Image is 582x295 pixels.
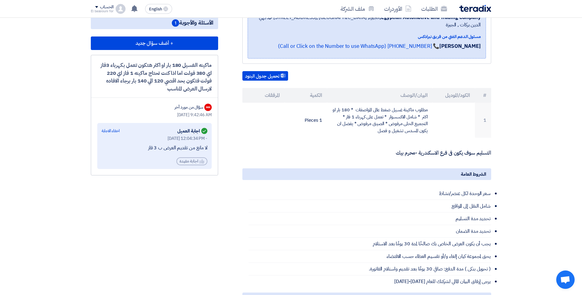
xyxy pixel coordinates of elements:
[433,88,475,103] th: الكود/الموديل
[242,88,285,103] th: المرفقات
[102,145,207,151] div: لا مانع من تقديم العرض ب 3 فاز
[172,19,179,27] span: 1
[327,88,433,103] th: البيان/الوصف
[175,104,203,110] div: سؤال من مورد آخر
[249,263,491,275] li: ( تحويل بنكى ) مدة الدفع: صافي 30 يومًا بعد تقديم واستلام الفاتورة.
[253,14,481,29] span: الجيزة, [GEOGRAPHIC_DATA] ,[STREET_ADDRESS] محمد بهي الدين بركات , الجيزة
[249,238,491,250] li: يجب أن يكون العرض الخاص بك صالحًا لمدة 30 يومًا بعد الاستلام
[97,61,212,93] div: ماكينه الغسيل 180 بار او اكثر هتكون تعمل بكهرباء 3فاز اي 380 فولت اما اذا كنت تحتاج ماكينه 1 فاز ...
[439,42,481,50] strong: [PERSON_NAME]
[336,2,379,16] a: ملف الشركة
[416,2,452,16] a: الطلبات
[249,225,491,238] li: تحديد مدة الضمان
[556,270,575,289] div: Open chat
[253,33,481,40] div: مسئول الدعم الفني من فريق تيرادكس
[91,10,113,13] div: El bassiouni for
[461,171,486,178] span: الشروط العامة
[91,36,218,50] button: + أضف سؤال جديد
[327,103,433,138] td: مطلوب ماكينة غسيل ضغط عالى المواصفات * 180 بار او اكثر * شامل الاكسسوار * تعمل على كهرباء 1 فاز *...
[102,135,207,142] div: [DATE] 12:04:34 PM -
[249,250,491,263] li: يحق لمجموعة كيان إلغاء و/أو تقسيم العطاء حسب الاقتضاء
[176,157,207,165] div: اجابة مفيدة
[278,42,439,50] a: 📞 [PHONE_NUMBER] (Call or Click on the Number to use WhatsApp)
[379,2,416,16] a: الأوردرات
[116,4,125,14] img: profile_test.png
[100,5,113,10] div: الحساب
[242,150,491,156] p: التسليم سوف يكون فى فرع الاسكندرية -محرم بيك
[204,104,212,111] div: MM
[285,88,327,103] th: الكمية
[249,275,491,288] li: يرجى إرفاق البيان المالي لشركتك للعام [DATE]-[DATE]
[459,5,491,12] img: Teradix logo
[177,127,207,135] div: اجابة العميل
[249,187,491,200] li: سعر الوحدة لكل عنصر/نشاط
[475,103,491,138] td: 1
[102,128,120,134] div: اخفاء الاجابة
[97,112,212,118] div: [DATE] 9:42:46 AM
[285,103,327,138] td: 1 Pieces
[172,19,213,27] span: الأسئلة والأجوبة
[149,7,162,11] span: English
[475,88,491,103] th: #
[249,213,491,225] li: تحديد مدة التسليم
[249,200,491,213] li: شامل النقل إلى المواقع
[242,71,288,81] button: تحميل جدول البنود
[145,4,172,14] button: English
